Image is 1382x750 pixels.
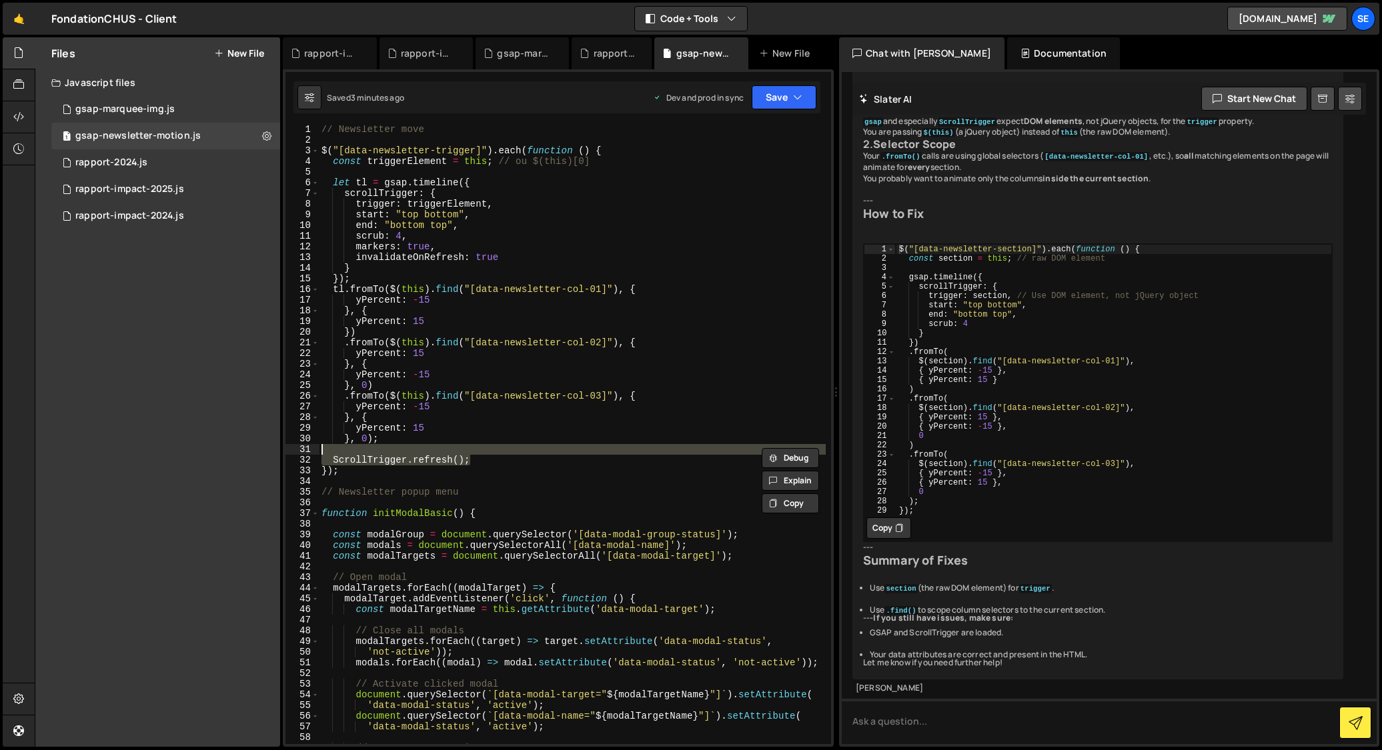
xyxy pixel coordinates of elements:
[285,625,319,636] div: 48
[864,506,895,515] div: 29
[285,348,319,359] div: 22
[870,627,1333,639] li: GSAP and ScrollTrigger are loaded.
[1043,152,1149,161] code: [data-newsletter-col-01]
[864,291,895,301] div: 6
[1059,128,1079,137] code: this
[864,366,895,375] div: 14
[285,465,319,476] div: 33
[285,263,319,273] div: 14
[864,310,895,319] div: 8
[285,231,319,241] div: 11
[1043,173,1149,184] strong: inside the current section
[75,130,201,142] div: gsap-newsletter-motion.js
[285,561,319,572] div: 42
[285,188,319,199] div: 7
[214,48,264,59] button: New File
[285,305,319,316] div: 18
[285,177,319,188] div: 6
[1019,584,1052,593] code: trigger
[51,46,75,61] h2: Files
[676,47,732,60] div: gsap-newsletter-motion.js
[51,203,280,229] div: rapport-impact-2024.js
[51,11,177,27] div: FondationCHUS - Client
[285,380,319,391] div: 25
[285,327,319,337] div: 20
[285,721,319,732] div: 57
[285,444,319,455] div: 31
[3,3,35,35] a: 🤙
[285,540,319,551] div: 40
[285,647,319,657] div: 50
[497,47,553,60] div: gsap-marquee-img.js
[285,689,319,700] div: 54
[75,183,184,195] div: rapport-impact-2025.js
[863,205,924,221] strong: How to Fix
[594,47,636,60] div: rapport-2024.js
[285,668,319,679] div: 52
[938,117,996,127] code: ScrollTrigger
[285,252,319,263] div: 13
[864,375,895,385] div: 15
[908,161,930,173] strong: every
[870,583,1333,594] li: Use (the raw DOM element) for .
[75,210,184,222] div: rapport-impact-2024.js
[327,92,404,103] div: Saved
[285,124,319,135] div: 1
[304,47,360,60] div: rapport-impact-2025.js
[285,412,319,423] div: 28
[285,476,319,487] div: 34
[852,70,1343,679] div: Great question! There are a few issues in your code that are preventing it from working as expect...
[285,657,319,668] div: 51
[864,263,895,273] div: 3
[285,295,319,305] div: 17
[864,450,895,459] div: 23
[864,301,895,310] div: 7
[863,552,968,568] strong: Summary of Fixes
[285,487,319,497] div: 35
[1227,7,1347,31] a: [DOMAIN_NAME]
[866,517,911,539] button: Copy
[864,273,895,282] div: 4
[285,551,319,561] div: 41
[285,455,319,465] div: 32
[285,529,319,540] div: 39
[864,385,895,394] div: 16
[863,117,883,127] code: gsap
[1024,115,1083,127] strong: DOM elements
[1007,37,1120,69] div: Documentation
[762,493,819,513] button: Copy
[856,683,1340,694] div: [PERSON_NAME]
[285,572,319,583] div: 43
[51,123,280,149] div: 9197/47368.js
[653,92,744,103] div: Dev and prod in sync
[635,7,747,31] button: Code + Tools
[864,413,895,422] div: 19
[285,145,319,156] div: 3
[864,441,895,450] div: 22
[884,606,917,615] code: .find()
[285,423,319,433] div: 29
[870,649,1333,661] li: Your data attributes are correct and present in the HTML.
[285,209,319,220] div: 9
[285,135,319,145] div: 2
[1351,7,1375,31] a: Se
[285,199,319,209] div: 8
[285,583,319,593] div: 44
[75,103,175,115] div: gsap-marquee-img.js
[401,47,457,60] div: rapport-impact-2024.js
[864,254,895,263] div: 2
[762,471,819,491] button: Explain
[863,138,1333,151] h3: 2.
[51,176,280,203] div: rapport-impact-2025.js
[864,245,895,254] div: 1
[285,369,319,380] div: 24
[51,96,280,123] div: 9197/37632.js
[285,401,319,412] div: 27
[864,459,895,469] div: 24
[864,357,895,366] div: 13
[285,433,319,444] div: 30
[864,478,895,487] div: 26
[864,403,895,413] div: 18
[1186,117,1219,127] code: trigger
